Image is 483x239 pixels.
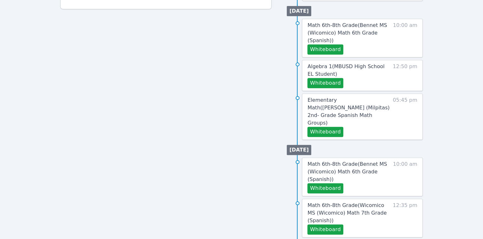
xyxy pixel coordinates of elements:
[307,97,389,126] span: Elementary Math ( [PERSON_NAME] (Milpitas) 2nd- Grade Spanish Math Groups )
[307,63,390,78] a: Algebra 1(MBUSD High School EL Student)
[307,44,343,55] button: Whiteboard
[307,22,390,44] a: Math 6th-8th Grade(Bennet MS (Wicomico) Math 6th Grade (Spanish))
[393,96,417,137] span: 05:45 pm
[393,202,417,235] span: 12:35 pm
[307,78,343,88] button: Whiteboard
[307,96,390,127] a: Elementary Math([PERSON_NAME] (Milpitas) 2nd- Grade Spanish Math Groups)
[393,22,417,55] span: 10:00 am
[393,63,417,88] span: 12:50 pm
[307,202,386,223] span: Math 6th-8th Grade ( Wicomico MS (Wicomico) Math 7th Grade (Spanish) )
[307,160,390,183] a: Math 6th-8th Grade(Bennet MS (Wicomico) Math 6th Grade (Spanish))
[307,22,387,43] span: Math 6th-8th Grade ( Bennet MS (Wicomico) Math 6th Grade (Spanish) )
[287,6,311,16] li: [DATE]
[393,160,417,193] span: 10:00 am
[307,202,390,224] a: Math 6th-8th Grade(Wicomico MS (Wicomico) Math 7th Grade (Spanish))
[307,63,384,77] span: Algebra 1 ( MBUSD High School EL Student )
[307,161,387,182] span: Math 6th-8th Grade ( Bennet MS (Wicomico) Math 6th Grade (Spanish) )
[287,145,311,155] li: [DATE]
[307,183,343,193] button: Whiteboard
[307,224,343,235] button: Whiteboard
[307,127,343,137] button: Whiteboard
